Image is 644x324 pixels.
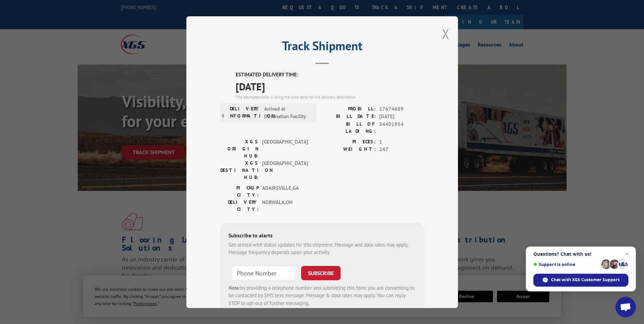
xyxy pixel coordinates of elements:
[228,231,416,241] div: Subscribe to alerts
[264,105,310,120] span: Arrived at Destination Facility
[301,266,341,280] button: SUBSCRIBE
[236,71,424,79] label: ESTIMATED DELIVERY TIME:
[220,198,259,213] label: DELIVERY CITY:
[322,120,376,134] label: BILL OF LADING:
[222,105,261,120] label: DELIVERY INFORMATION:
[379,113,424,121] span: [DATE]
[262,138,308,159] span: [GEOGRAPHIC_DATA]
[533,274,628,287] div: Chat with XGS Customer Support
[322,105,376,113] label: PROBILL:
[322,113,376,121] label: BILL DATE:
[322,146,376,154] label: WEIGHT:
[236,94,424,100] div: The estimated time is using the time zone for the delivery destination.
[623,250,631,258] span: Close chat
[615,297,636,317] div: Open chat
[220,184,259,198] label: PICKUP CITY:
[231,266,296,280] input: Phone Number
[228,284,416,307] div: by providing a telephone number and submitting this form you are consenting to be contacted by SM...
[551,277,620,283] span: Chat with XGS Customer Support
[220,159,259,181] label: XGS DESTINATION HUB:
[262,184,308,198] span: ADAIRSVILLE , GA
[379,146,424,154] span: 247
[379,105,424,113] span: 17674689
[379,120,424,134] span: 54401954
[262,159,308,181] span: [GEOGRAPHIC_DATA]
[236,78,424,94] span: [DATE]
[533,251,628,257] span: Questions? Chat with us!
[228,241,416,256] div: Get texted with status updates for this shipment. Message and data rates may apply. Message frequ...
[220,138,259,159] label: XGS ORIGIN HUB:
[228,284,240,291] strong: Note:
[220,41,424,54] h2: Track Shipment
[262,198,308,213] span: NORWALK , OH
[533,262,599,267] span: Support is online
[442,25,449,43] button: Close modal
[322,138,376,146] label: PIECES:
[379,138,424,146] span: 1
